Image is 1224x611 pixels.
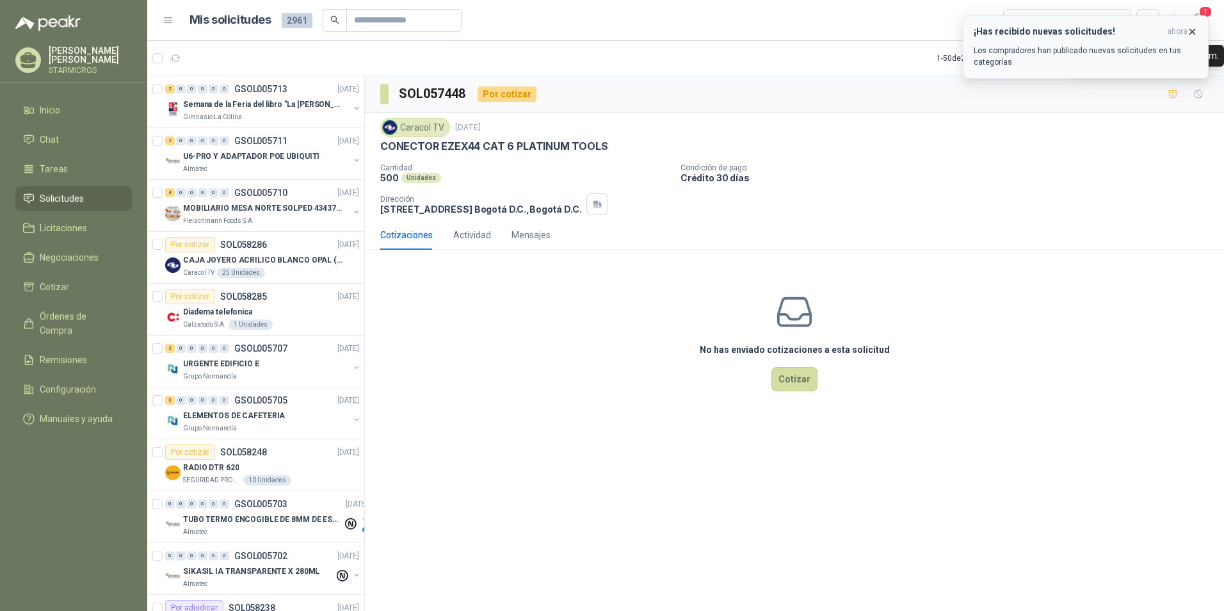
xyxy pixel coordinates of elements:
[15,245,132,270] a: Negociaciones
[220,551,229,560] div: 0
[183,475,241,485] p: SEGURIDAD PROVISER LTDA
[165,133,362,174] a: 2 0 0 0 0 0 GSOL005711[DATE] Company LogoU6-PRO Y ADAPTADOR POE UBIQUITIAlmatec
[40,280,69,294] span: Cotizar
[176,551,186,560] div: 0
[220,136,229,145] div: 0
[40,103,60,117] span: Inicio
[680,163,1219,172] p: Condición de pago
[337,446,359,459] p: [DATE]
[187,396,197,405] div: 0
[337,135,359,147] p: [DATE]
[220,396,229,405] div: 0
[165,237,215,252] div: Por cotizar
[183,371,237,382] p: Grupo Normandía
[198,500,207,509] div: 0
[234,188,287,197] p: GSOL005710
[189,11,271,29] h1: Mis solicitudes
[165,154,181,169] img: Company Logo
[399,84,467,104] h3: SOL057448
[40,382,96,396] span: Configuración
[183,320,226,330] p: Calzatodo S.A.
[165,393,362,434] a: 3 0 0 0 0 0 GSOL005705[DATE] Company LogoELEMENTOS DE CAFETERIAGrupo Normandía
[165,413,181,428] img: Company Logo
[165,188,175,197] div: 4
[147,232,364,284] a: Por cotizarSOL058286[DATE] Company LogoCAJA JOYERO ACRILICO BLANCO OPAL (En el adjunto mas detall...
[771,367,817,391] button: Cotizar
[337,343,359,355] p: [DATE]
[198,85,207,94] div: 0
[15,15,81,31] img: Logo peakr
[209,344,218,353] div: 0
[40,162,68,176] span: Tareas
[15,216,132,240] a: Licitaciones
[165,289,215,304] div: Por cotizar
[234,136,287,145] p: GSOL005711
[234,551,287,560] p: GSOL005702
[380,140,608,153] p: CONECTOR EZEX44 CAT 6 PLATINUM TOOLS
[165,341,362,382] a: 2 0 0 0 0 0 GSOL005707[DATE] Company LogoURGENTE EDIFICIO EGrupo Normandía
[234,500,287,509] p: GSOL005703
[165,396,175,405] div: 3
[183,514,342,526] p: TUBO TERMO ENCOGIBLE DE 8MM DE ESPESOR X 5CMS
[176,85,186,94] div: 0
[337,550,359,562] p: [DATE]
[49,46,132,64] p: [PERSON_NAME] [PERSON_NAME]
[15,127,132,152] a: Chat
[176,136,186,145] div: 0
[198,188,207,197] div: 0
[198,344,207,353] div: 0
[937,48,1020,69] div: 1 - 50 de 2948
[165,102,181,117] img: Company Logo
[147,284,364,336] a: Por cotizarSOL058285[DATE] Company LogoDiadema telefonicaCalzatodo S.A.1 Unidades
[217,268,265,278] div: 25 Unidades
[183,99,342,111] p: Semana de la Feria del libro "La [PERSON_NAME]"
[183,462,239,474] p: RADIO DTR 620
[165,136,175,145] div: 2
[40,412,113,426] span: Manuales y ayuda
[1011,13,1038,28] div: Todas
[220,500,229,509] div: 0
[165,361,181,377] img: Company Logo
[183,358,259,370] p: URGENTE EDIFICIO E
[183,423,237,434] p: Grupo Normandía
[183,216,254,226] p: Fleischmann Foods S.A.
[183,579,207,589] p: Almatec
[165,185,362,226] a: 4 0 0 0 0 0 GSOL005710[DATE] Company LogoMOBILIARIO MESA NORTE SOLPED 4343782Fleischmann Foods S.A.
[165,444,215,460] div: Por cotizar
[15,157,132,181] a: Tareas
[220,85,229,94] div: 0
[209,188,218,197] div: 0
[198,136,207,145] div: 0
[229,320,273,330] div: 1 Unidades
[15,98,132,122] a: Inicio
[243,475,291,485] div: 10 Unidades
[209,396,218,405] div: 0
[234,396,287,405] p: GSOL005705
[183,410,285,422] p: ELEMENTOS DE CAFETERIA
[183,164,207,174] p: Almatec
[165,500,175,509] div: 0
[165,257,181,273] img: Company Logo
[220,344,229,353] div: 0
[1167,26,1188,37] span: ahora
[337,395,359,407] p: [DATE]
[15,186,132,211] a: Solicitudes
[187,85,197,94] div: 0
[963,15,1209,79] button: ¡Has recibido nuevas solicitudes!ahora Los compradores han publicado nuevas solicitudes en tus ca...
[187,188,197,197] div: 0
[337,239,359,251] p: [DATE]
[40,133,59,147] span: Chat
[220,292,267,301] p: SOL058285
[165,496,370,537] a: 0 0 0 0 0 0 GSOL005703[DATE] Company LogoTUBO TERMO ENCOGIBLE DE 8MM DE ESPESOR X 5CMSAlmatec
[183,306,252,318] p: Diadema telefonica
[15,407,132,431] a: Manuales y ayuda
[165,551,175,560] div: 0
[209,500,218,509] div: 0
[165,517,181,532] img: Company Logo
[700,343,890,357] h3: No has enviado cotizaciones a esta solicitud
[40,250,99,265] span: Negociaciones
[15,348,132,372] a: Remisiones
[165,81,362,122] a: 2 0 0 0 0 0 GSOL005713[DATE] Company LogoSemana de la Feria del libro "La [PERSON_NAME]"Gimnasio ...
[165,309,181,325] img: Company Logo
[15,377,132,402] a: Configuración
